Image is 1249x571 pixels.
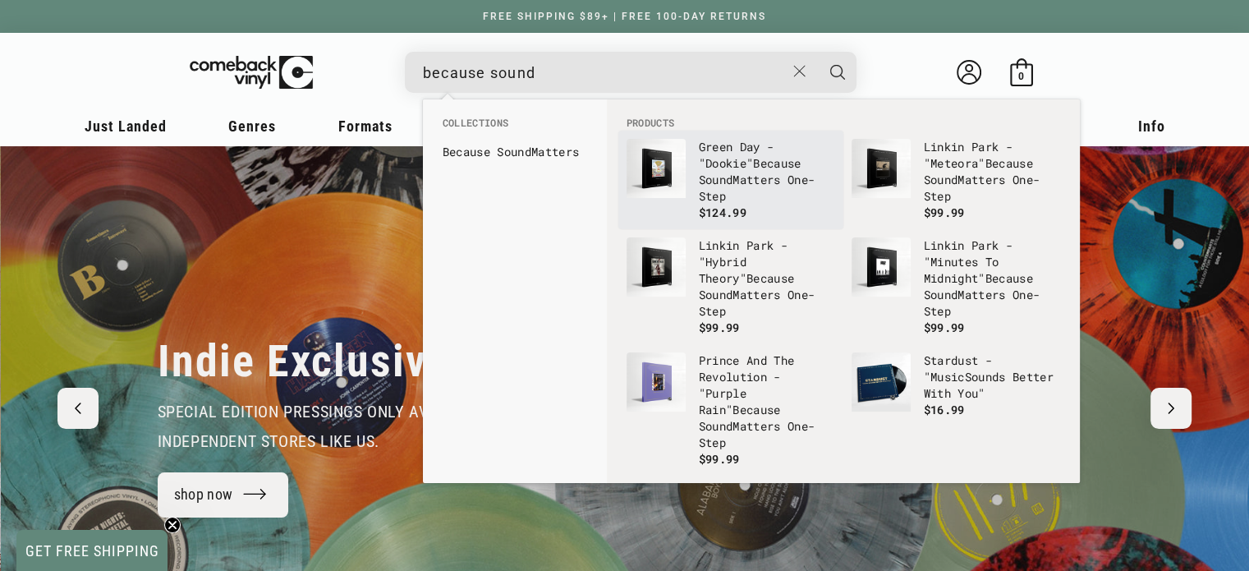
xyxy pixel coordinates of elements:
[434,139,595,165] li: collections: Because Sound Matters
[497,144,531,159] b: Sound
[16,530,168,571] div: GET FREE SHIPPINGClose teaser
[985,155,1033,171] b: Because
[699,139,835,205] p: Green Day - "Dookie" Matters One-Step
[924,320,965,335] span: $99.99
[627,139,686,198] img: Green Day - "Dookie" Because Sound Matters One-Step
[618,344,843,476] li: products: Prince And The Revolution - "Purple Rain" Because Sound Matters One-Step
[852,352,1060,431] a: Stardust - "Music Sounds Better With You" Stardust - "MusicSounds Better With You" $16.99
[25,542,159,559] span: GET FREE SHIPPING
[434,116,595,139] li: Collections
[699,237,835,320] p: Linkin Park - "Hybrid Theory" Matters One-Step
[924,402,965,417] span: $16.99
[699,451,740,467] span: $99.99
[443,144,490,159] b: Because
[423,99,607,173] div: Collections
[852,237,911,297] img: Linkin Park - "Minutes To Midnight" Because Sound Matters One-Step
[627,237,686,297] img: Linkin Park - "Hybrid Theory" Because Sound Matters One-Step
[746,270,794,286] b: Because
[1138,117,1165,135] span: Info
[965,369,999,385] b: Sound
[985,270,1033,286] b: Because
[924,205,965,220] span: $99.99
[753,155,801,171] b: Because
[699,287,733,302] b: Sound
[423,56,785,90] input: When autocomplete results are available use up and down arrows to review and enter to select
[627,139,835,221] a: Green Day - "Dookie" Because Sound Matters One-Step Green Day - "Dookie"Because SoundMatters One-...
[817,52,858,93] button: Search
[618,116,1068,131] li: Products
[699,320,740,335] span: $99.99
[85,117,167,135] span: Just Landed
[466,11,783,22] a: FREE SHIPPING $89+ | FREE 100-DAY RETURNS
[699,352,835,451] p: Prince And The Revolution - "Purple Rain" Matters One-Step
[924,139,1060,205] p: Linkin Park - "Meteora" Matters One-Step
[57,388,99,429] button: Previous slide
[228,117,276,135] span: Genres
[699,172,733,187] b: Sound
[852,139,1060,221] a: Linkin Park - "Meteora" Because Sound Matters One-Step Linkin Park - "Meteora"Because SoundMatter...
[699,418,733,434] b: Sound
[607,99,1080,483] div: Products
[158,334,472,389] h2: Indie Exclusives
[443,144,587,160] a: Because SoundMatters
[158,402,535,451] span: special edition pressings only available from independent stores like us.
[852,139,911,198] img: Linkin Park - "Meteora" Because Sound Matters One-Step
[852,237,1060,336] a: Linkin Park - "Minutes To Midnight" Because Sound Matters One-Step Linkin Park - "Minutes To Midn...
[164,517,181,533] button: Close teaser
[158,472,289,518] a: shop now
[618,229,843,344] li: products: Linkin Park - "Hybrid Theory" Because Sound Matters One-Step
[924,172,958,187] b: Sound
[699,205,746,220] span: $124.99
[1018,70,1024,82] span: 0
[627,237,835,336] a: Linkin Park - "Hybrid Theory" Because Sound Matters One-Step Linkin Park - "Hybrid Theory"Because...
[618,131,843,229] li: products: Green Day - "Dookie" Because Sound Matters One-Step
[627,352,686,412] img: Prince And The Revolution - "Purple Rain" Because Sound Matters One-Step
[627,352,835,467] a: Prince And The Revolution - "Purple Rain" Because Sound Matters One-Step Prince And The Revolutio...
[405,52,856,93] div: Search
[1150,388,1192,429] button: Next slide
[843,344,1068,440] li: products: Stardust - "Music Sounds Better With You"
[924,237,1060,320] p: Linkin Park - "Minutes To Midnight" Matters One-Step
[924,287,958,302] b: Sound
[852,352,911,412] img: Stardust - "Music Sounds Better With You"
[843,131,1068,229] li: products: Linkin Park - "Meteora" Because Sound Matters One-Step
[924,352,1060,402] p: Stardust - "Music s Better With You"
[338,117,393,135] span: Formats
[784,53,815,90] button: Close
[843,229,1068,344] li: products: Linkin Park - "Minutes To Midnight" Because Sound Matters One-Step
[732,402,780,417] b: Because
